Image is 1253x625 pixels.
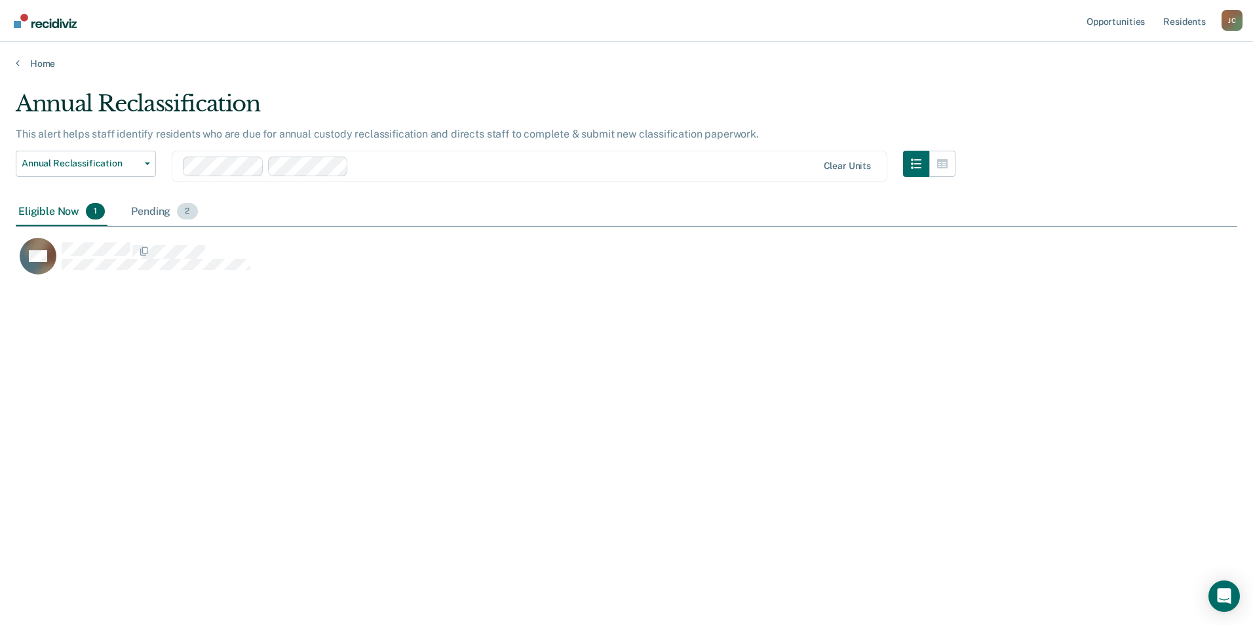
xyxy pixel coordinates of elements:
[1222,10,1243,31] div: J C
[22,158,140,169] span: Annual Reclassification
[86,203,105,220] span: 1
[16,237,1085,290] div: CaseloadOpportunityCell-00624123
[16,58,1237,69] a: Home
[14,14,77,28] img: Recidiviz
[177,203,197,220] span: 2
[824,161,872,172] div: Clear units
[16,151,156,177] button: Annual Reclassification
[128,198,200,227] div: Pending2
[16,198,107,227] div: Eligible Now1
[16,90,955,128] div: Annual Reclassification
[1208,580,1240,612] div: Open Intercom Messenger
[1222,10,1243,31] button: Profile dropdown button
[16,128,759,140] p: This alert helps staff identify residents who are due for annual custody reclassification and dir...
